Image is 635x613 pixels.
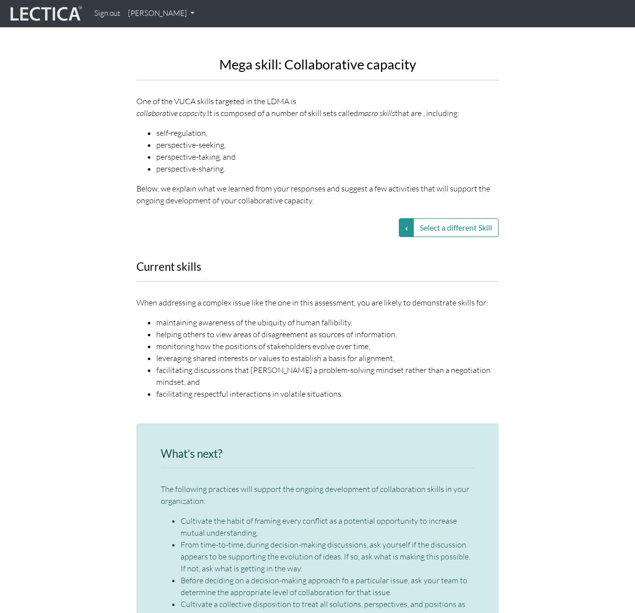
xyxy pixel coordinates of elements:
li: facilitating discussions that [PERSON_NAME] a problem-solving mindset rather than a negotiation m... [156,364,499,388]
a: Sign out [90,4,124,23]
em: collaborative capacity. [136,108,207,118]
li: Before deciding on a decision-making approach fo a particular issue, ask your team to determine t... [181,574,474,598]
li: self-regulation, [156,127,499,139]
img: lecticalive [8,4,82,23]
h2: Mega skill: Collaborative capacity [136,57,499,72]
li: Cultivate the habit of framing every conflict as a potential opportunity to increase mutual under... [181,515,474,539]
li: facilitating respectful interactions in volatile situations. [156,388,499,400]
h3: Current skills [136,261,499,273]
li: maintaining awareness of the ubiquity of human fallibility, [156,316,499,328]
li: helping others to view areas of disagreement as sources of information, [156,328,499,340]
p: Below, we explain what we learned from your responses and suggest a few activities that will supp... [136,183,499,206]
div: It is composed of a number of skill sets called that are , including: [136,107,499,119]
p: One of the VUCA skills targeted in the LDMA is [136,95,499,119]
a: [PERSON_NAME] [124,4,198,23]
li: perspective-seeking, [156,139,499,151]
h3: What’s next? [161,448,474,460]
li: monitoring how the positions of stakeholders evolve over time, [156,340,499,352]
li: perspective-sharing. [156,163,499,175]
li: From time-to-time, during decision-making discussions, ask yourself if the discussion appears to ... [181,539,474,574]
li: leveraging shared interests or values to establish a basis for alignment, [156,352,499,364]
em: macro skills [358,108,395,118]
p: The following practices will support the ongoing development of collaboration skills in your orga... [161,483,474,507]
button: Select a different Skill [413,218,499,237]
li: perspective-taking, and [156,151,499,163]
p: When addressing a complex issue like the one in this assessment, you are likely to demonstrate sk... [136,297,499,308]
